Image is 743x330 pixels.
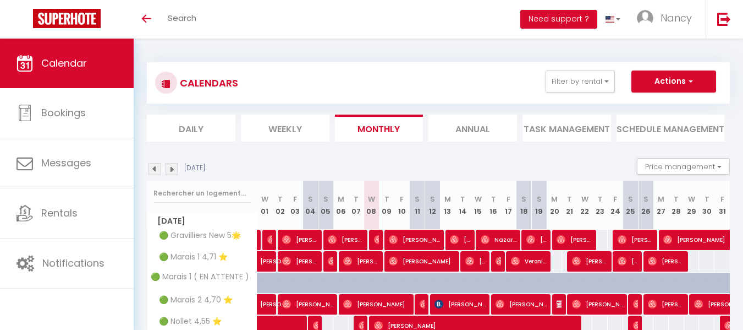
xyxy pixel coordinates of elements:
span: Travaux Parquet [557,294,562,315]
a: [PERSON_NAME] [257,251,273,272]
li: Task Management [522,115,611,142]
abbr: T [674,194,679,204]
abbr: W [261,194,268,204]
button: Filter by rental [546,71,615,93]
span: [DATE] [147,213,257,229]
span: [PERSON_NAME] [618,251,638,272]
span: 🟢 Marais 1 4,71 ⭐️ [149,251,230,263]
span: [PERSON_NAME] [389,251,455,272]
abbr: M [444,194,451,204]
abbr: W [475,194,482,204]
abbr: T [598,194,603,204]
span: [PERSON_NAME] [526,229,547,250]
button: Actions [631,71,716,93]
span: [PERSON_NAME] [374,229,379,250]
abbr: T [460,194,465,204]
span: [PERSON_NAME] [496,294,547,315]
span: Haelena Pasion [267,229,272,250]
th: 22 [577,181,593,230]
span: [PERSON_NAME] [572,251,608,272]
span: 🟢 Marais 2 4,70 ⭐️ [149,294,235,306]
th: 18 [516,181,532,230]
th: 14 [455,181,471,230]
abbr: S [521,194,526,204]
abbr: S [628,194,633,204]
img: ... [637,10,653,26]
th: 30 [699,181,714,230]
th: 02 [272,181,288,230]
span: [PERSON_NAME] [389,229,440,250]
li: Daily [147,115,235,142]
th: 07 [349,181,364,230]
span: Notifications [42,256,104,270]
th: 10 [394,181,410,230]
img: Super Booking [33,9,101,28]
abbr: M [338,194,344,204]
span: Rentals [41,206,78,220]
th: 21 [562,181,577,230]
span: [PERSON_NAME] [618,229,653,250]
abbr: F [613,194,617,204]
th: 29 [684,181,700,230]
abbr: M [551,194,558,204]
th: 16 [486,181,501,230]
span: [PERSON_NAME][EMAIL_ADDRESS][PERSON_NAME][DOMAIN_NAME] Painter [260,288,285,309]
th: 19 [531,181,547,230]
abbr: F [293,194,297,204]
span: [PERSON_NAME] [343,251,379,272]
span: Bookings [41,106,86,120]
span: Search [168,12,196,24]
span: [PERSON_NAME] [PERSON_NAME] [450,229,470,250]
abbr: S [430,194,435,204]
button: Need support ? [520,10,597,29]
th: 31 [714,181,730,230]
h3: CALENDARS [177,71,238,95]
th: 01 [257,181,273,230]
th: 08 [364,181,379,230]
abbr: W [581,194,588,204]
th: 11 [410,181,425,230]
p: [DATE] [184,163,205,174]
th: 09 [379,181,394,230]
span: [PERSON_NAME] [328,251,333,272]
abbr: F [720,194,724,204]
span: Nancy [661,11,692,25]
span: [PERSON_NAME] [434,294,486,315]
th: 05 [318,181,333,230]
span: Messages [41,156,91,170]
th: 15 [471,181,486,230]
li: Weekly [241,115,329,142]
span: [PERSON_NAME] [328,229,364,250]
span: [PERSON_NAME] [282,294,333,315]
abbr: F [400,194,404,204]
th: 26 [638,181,653,230]
span: Capucine Trochu [633,294,638,315]
span: Calendar [41,56,87,70]
th: 24 [608,181,623,230]
th: 28 [669,181,684,230]
span: Veronique Chuit [511,251,547,272]
span: [PERSON_NAME] [465,251,486,272]
span: 🟢 Nollet 4,55 ⭐️ [149,316,224,328]
th: 20 [547,181,562,230]
span: [PERSON_NAME] [282,251,318,272]
button: Price management [637,158,730,175]
span: [PERSON_NAME] [282,229,318,250]
li: Schedule Management [617,115,724,142]
th: 12 [425,181,440,230]
abbr: W [688,194,695,204]
span: ⁨[PERSON_NAME]⁩ [PERSON_NAME] [496,251,500,272]
abbr: T [491,194,496,204]
span: [PERSON_NAME] [260,245,285,266]
abbr: S [323,194,328,204]
abbr: T [567,194,572,204]
th: 03 [288,181,303,230]
abbr: S [308,194,313,204]
span: 🟢 Marais 1 ( EN ATTENTE ) [149,273,249,281]
abbr: T [705,194,709,204]
th: 17 [501,181,516,230]
th: 13 [440,181,455,230]
span: [PERSON_NAME] [420,294,425,315]
span: [PERSON_NAME] [572,294,623,315]
abbr: S [643,194,648,204]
